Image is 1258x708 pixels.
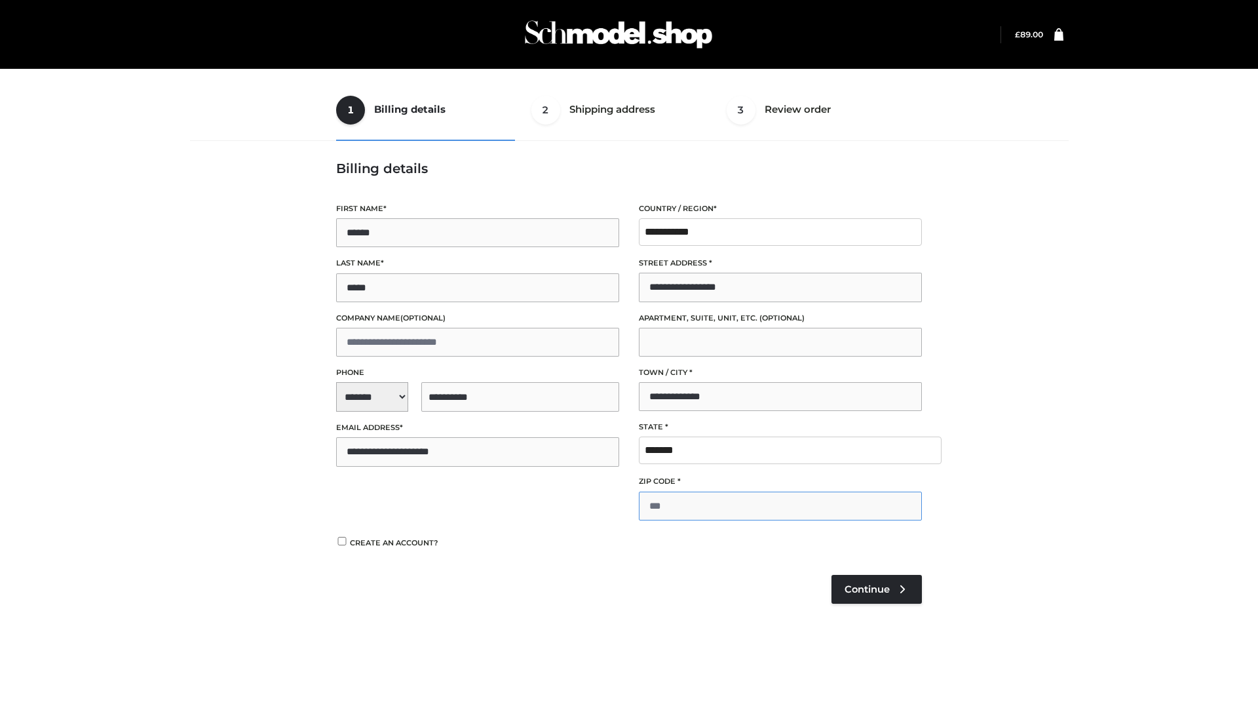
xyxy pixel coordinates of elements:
a: Continue [831,575,922,604]
a: £89.00 [1015,29,1043,39]
span: £ [1015,29,1020,39]
label: Email address [336,422,619,434]
bdi: 89.00 [1015,29,1043,39]
input: Create an account? [336,537,348,545]
h3: Billing details [336,161,922,176]
label: State [639,421,922,433]
label: First name [336,203,619,215]
label: ZIP Code [639,475,922,488]
img: Schmodel Admin 964 [520,9,717,60]
label: Company name [336,312,619,324]
span: (optional) [759,313,805,323]
span: Continue [845,583,890,595]
label: Street address [639,257,922,269]
label: Last name [336,257,619,269]
label: Country / Region [639,203,922,215]
label: Apartment, suite, unit, etc. [639,312,922,324]
label: Phone [336,366,619,379]
label: Town / City [639,366,922,379]
span: Create an account? [350,538,438,547]
span: (optional) [400,313,446,323]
